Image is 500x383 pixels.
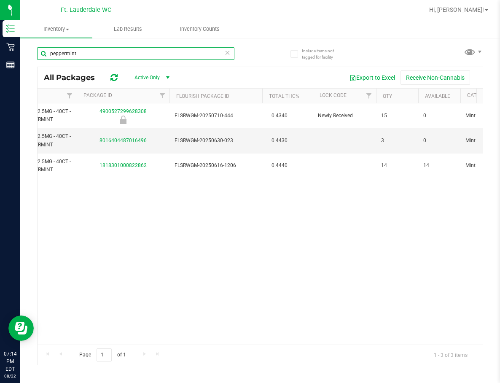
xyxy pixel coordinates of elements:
span: 0 [423,137,455,145]
a: Package ID [83,92,112,98]
span: 1 - 3 of 3 items [427,348,474,361]
span: FLSRWGM-20250616-1206 [175,162,257,170]
span: 14 [381,162,413,170]
span: Include items not tagged for facility [302,48,344,60]
span: Ft. Lauderdale WC [61,6,111,13]
span: HT - MINTS - 2.5MG - 40CT - THC - PEPPERMINT [8,158,72,174]
span: Hi, [PERSON_NAME]! [429,6,484,13]
span: 3 [381,137,413,145]
span: All Packages [44,73,103,82]
span: Inventory [20,25,92,33]
a: Filter [362,89,376,103]
span: 0.4340 [267,110,292,122]
a: Lab Results [92,20,164,38]
span: HT - MINTS - 2.5MG - 40CT - THC - PEPPERMINT [8,132,72,148]
a: Lock Code [320,92,347,98]
a: Inventory Counts [164,20,236,38]
span: HT - MINTS - 2.5MG - 40CT - THC - PEPPERMINT [8,108,72,124]
iframe: Resource center [8,316,34,341]
a: Filter [63,89,77,103]
button: Receive Non-Cannabis [401,70,470,85]
a: Flourish Package ID [176,93,229,99]
a: Available [425,93,450,99]
span: Clear [225,47,231,58]
a: Qty [383,93,392,99]
a: 8016404487016496 [99,138,147,143]
span: FLSRWGM-20250710-444 [175,112,257,120]
span: Newly Received [318,112,371,120]
span: 15 [381,112,413,120]
div: Newly Received [75,116,171,124]
span: FLSRWGM-20250630-023 [175,137,257,145]
span: Page of 1 [72,348,133,361]
span: 0.4430 [267,135,292,147]
inline-svg: Retail [6,43,15,51]
a: Total THC% [269,93,299,99]
a: Inventory [20,20,92,38]
span: 14 [423,162,455,170]
a: Filter [156,89,169,103]
input: Search Package ID, Item Name, SKU, Lot or Part Number... [37,47,234,60]
span: 0.4440 [267,159,292,172]
span: 0 [423,112,455,120]
span: Lab Results [102,25,153,33]
inline-svg: Reports [6,61,15,69]
p: 08/22 [4,373,16,379]
a: Category [467,92,492,98]
p: 07:14 PM EDT [4,350,16,373]
a: 1818301000822862 [99,162,147,168]
a: 4900527299628308 [99,108,147,114]
inline-svg: Inventory [6,24,15,33]
input: 1 [97,348,112,361]
span: Inventory Counts [169,25,231,33]
button: Export to Excel [344,70,401,85]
